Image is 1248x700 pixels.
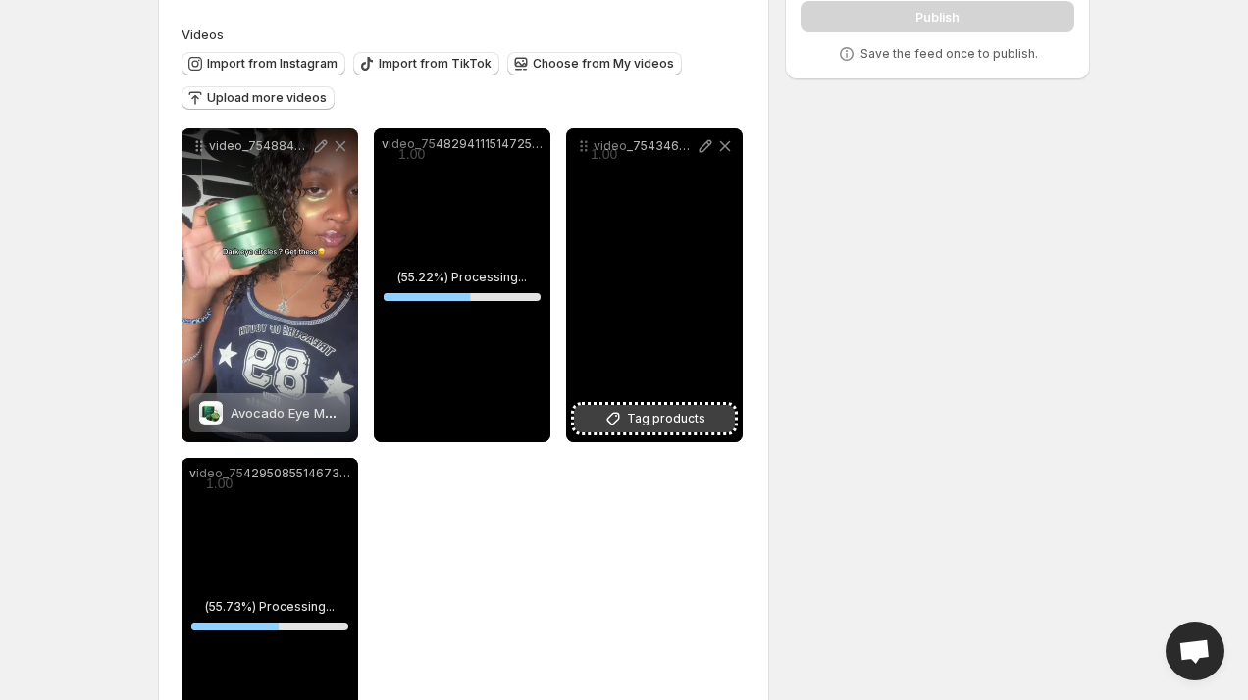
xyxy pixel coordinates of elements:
p: video_7548846232978918669 [209,138,311,154]
span: Videos [182,26,224,42]
span: Import from Instagram [207,56,338,72]
button: Choose from My videos [507,52,682,75]
div: video_7548846232978918669Avocado Eye MaskAvocado Eye Mask [182,128,358,442]
button: Import from Instagram [182,52,345,75]
span: Import from TikTok [379,56,492,72]
span: Avocado Eye Mask [231,405,346,421]
p: Save the feed once to publish. [860,46,1038,62]
span: Tag products [627,409,705,428]
div: Open chat [1166,622,1224,680]
span: Choose from My videos [533,56,674,72]
button: Import from TikTok [353,52,499,75]
button: Tag products [574,405,735,432]
p: video_7542950855146736951 [189,466,350,481]
div: video_7543463177233632542Tag products [566,128,743,442]
span: Upload more videos [207,90,327,106]
p: video_7543463177233632542 [594,138,696,154]
img: Avocado Eye Mask [199,402,223,425]
div: video_7548294111514725646(55.22%) Processing...55.22056500737481% [374,128,550,442]
p: video_7548294111514725646 [382,136,543,152]
button: Upload more videos [182,86,335,110]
